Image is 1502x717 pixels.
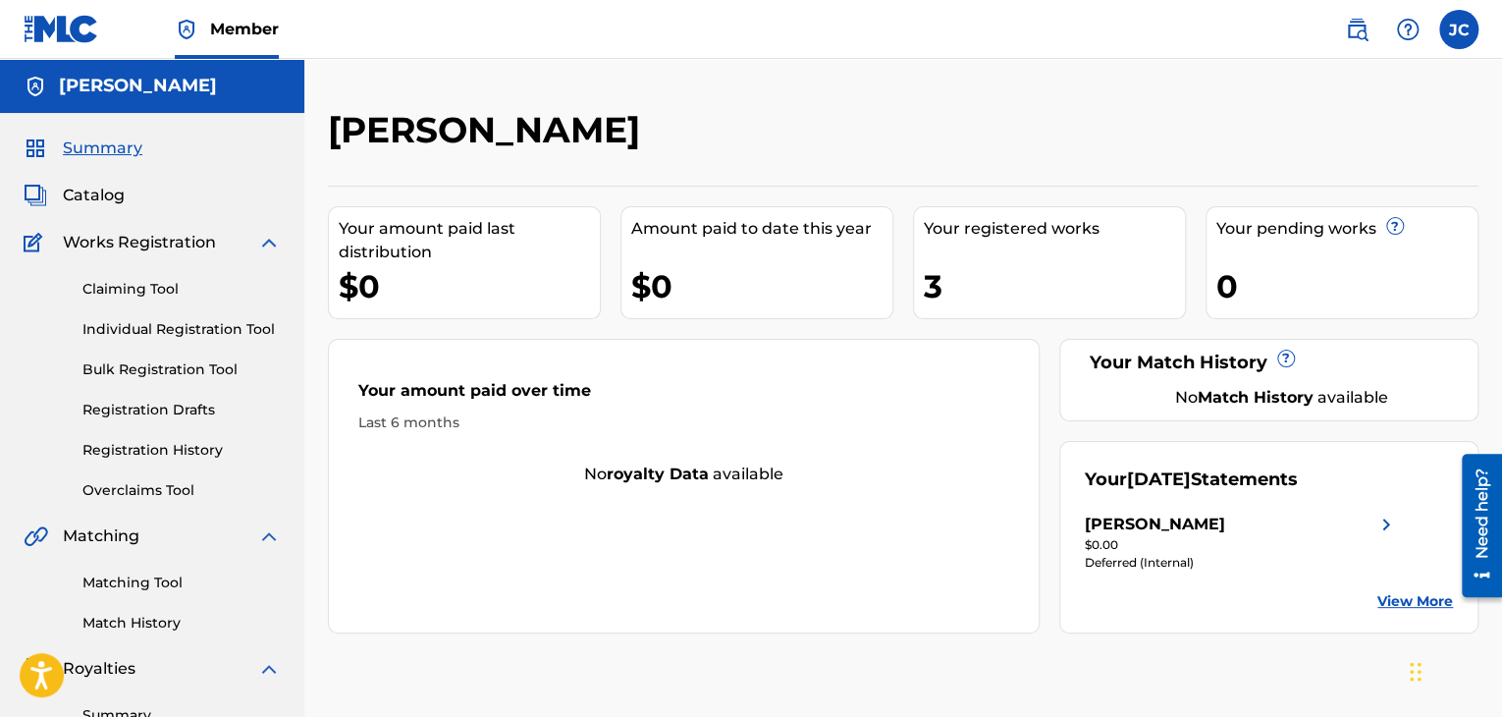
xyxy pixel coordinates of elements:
span: Royalties [63,657,135,681]
div: [PERSON_NAME] [1085,513,1225,536]
a: Public Search [1337,10,1376,49]
img: Matching [24,524,48,548]
div: No available [329,463,1039,486]
div: $0 [631,264,892,308]
div: 3 [924,264,1185,308]
iframe: Chat Widget [1404,623,1502,717]
span: Matching [63,524,139,548]
div: Drag [1410,642,1422,701]
img: expand [257,231,281,254]
img: Catalog [24,184,47,207]
div: Your pending works [1216,217,1477,241]
a: Individual Registration Tool [82,319,281,340]
a: CatalogCatalog [24,184,125,207]
img: MLC Logo [24,15,99,43]
img: help [1396,18,1420,41]
div: Your Match History [1085,350,1453,376]
div: Your Statements [1085,467,1298,493]
div: Amount paid to date this year [631,217,892,241]
h5: Jahleel Carter [59,75,217,97]
strong: royalty data [607,465,709,483]
div: Your amount paid over time [358,379,1009,413]
img: right chevron icon [1374,513,1398,536]
span: Catalog [63,184,125,207]
img: Royalties [24,657,47,681]
span: Works Registration [63,231,216,254]
h2: [PERSON_NAME] [328,108,650,152]
div: 0 [1216,264,1477,308]
div: Last 6 months [358,413,1009,433]
a: Match History [82,613,281,634]
span: Summary [63,137,142,160]
a: Registration History [82,440,281,461]
a: Matching Tool [82,573,281,593]
span: ? [1278,351,1294,366]
a: [PERSON_NAME]right chevron icon$0.00Deferred (Internal) [1085,513,1398,572]
img: search [1345,18,1368,41]
div: $0 [339,264,600,308]
div: No available [1109,386,1453,410]
img: expand [257,524,281,548]
a: Registration Drafts [82,400,281,420]
div: User Menu [1439,10,1478,49]
div: Your amount paid last distribution [339,217,600,264]
span: Member [210,18,279,40]
div: $0.00 [1085,536,1398,554]
a: Claiming Tool [82,279,281,300]
a: View More [1377,591,1453,612]
a: Overclaims Tool [82,480,281,501]
img: expand [257,657,281,681]
img: Works Registration [24,231,49,254]
img: Top Rightsholder [175,18,198,41]
strong: Match History [1198,388,1314,407]
span: ? [1387,218,1403,234]
a: SummarySummary [24,137,142,160]
a: Bulk Registration Tool [82,359,281,380]
div: Help [1388,10,1427,49]
img: Summary [24,137,47,160]
div: Your registered works [924,217,1185,241]
div: Deferred (Internal) [1085,554,1398,572]
span: [DATE] [1127,469,1191,490]
iframe: Resource Center [1447,447,1502,605]
img: Accounts [24,75,47,98]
